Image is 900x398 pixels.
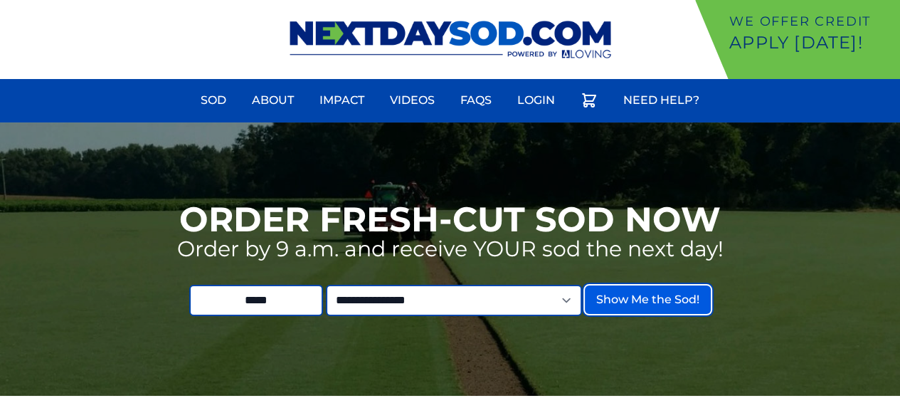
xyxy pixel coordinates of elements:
[192,83,235,117] a: Sod
[729,31,894,54] p: Apply [DATE]!
[381,83,443,117] a: Videos
[177,236,724,262] p: Order by 9 a.m. and receive YOUR sod the next day!
[585,286,711,314] button: Show Me the Sod!
[179,202,721,236] h1: Order Fresh-Cut Sod Now
[615,83,708,117] a: Need Help?
[243,83,302,117] a: About
[311,83,373,117] a: Impact
[509,83,563,117] a: Login
[452,83,500,117] a: FAQs
[729,11,894,31] p: We offer Credit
